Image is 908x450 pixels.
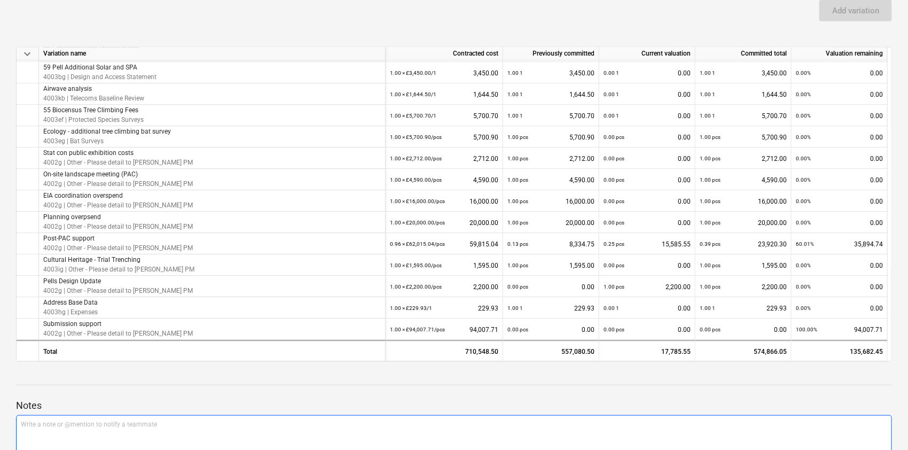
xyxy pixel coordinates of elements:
small: 1.00 1 [700,306,715,312]
div: 2,712.00 [700,148,787,170]
p: 4003hg | Expenses [43,308,98,317]
small: 1.00 1 [507,306,523,312]
div: 2,200.00 [700,276,787,298]
div: 0.00 [796,169,883,191]
small: 0.13 pcs [507,242,528,247]
div: 0.00 [796,298,883,320]
div: 229.93 [700,298,787,320]
small: 1.00 × £5,700.70 / 1 [390,113,436,119]
small: 1.00 pcs [700,156,721,162]
div: 2,712.00 [390,148,498,170]
iframe: Chat Widget [855,399,908,450]
p: 4003kb | Telecoms Baseline Review [43,95,144,104]
div: 0.00 [796,255,883,277]
p: 4003ef | Protected Species Surveys [43,116,144,125]
small: 0.00 pcs [700,327,721,333]
div: Previously committed [503,48,599,61]
p: 4002g | Other - Please detail to [PERSON_NAME] PM [43,330,193,339]
small: 0.00 1 [604,306,619,312]
small: 0.00 pcs [604,263,624,269]
div: 0.00 [796,63,883,84]
small: 0.00% [796,113,811,119]
small: 1.00 1 [507,113,523,119]
div: 0.00 [604,212,691,234]
div: 3,450.00 [390,63,498,84]
small: 0.39 pcs [700,242,721,247]
p: 59 Pell Additional Solar and SPA [43,64,156,73]
div: 16,000.00 [507,191,594,213]
div: 1,595.00 [390,255,498,277]
div: 16,000.00 [700,191,787,213]
div: 229.93 [390,298,498,320]
div: Valuation remaining [792,48,888,61]
div: 3,450.00 [507,63,594,84]
small: 1.00 × £1,644.50 / 1 [390,92,436,98]
div: 574,866.05 [695,340,792,362]
small: 1.00 1 [700,71,715,76]
div: 0.00 [604,127,691,149]
div: 1,644.50 [507,84,594,106]
div: 710,548.50 [386,340,503,362]
small: 0.00 pcs [604,199,624,205]
div: 1,644.50 [700,84,787,106]
p: Pells Design Update [43,278,193,287]
div: 0.00 [700,319,787,341]
small: 0.00% [796,284,811,290]
small: 1.00 × £3,450.00 / 1 [390,71,436,76]
small: 0.00 pcs [507,327,528,333]
p: 4002g | Other - Please detail to [PERSON_NAME] PM [43,223,193,232]
small: 1.00 1 [507,71,523,76]
div: 5,700.90 [700,127,787,149]
div: 0.00 [507,276,594,298]
div: Committed total [695,48,792,61]
small: 0.00% [796,92,811,98]
small: 0.25 pcs [604,242,624,247]
div: 0.00 [604,84,691,106]
div: 8,334.75 [507,234,594,255]
div: 2,200.00 [604,276,691,298]
p: 55 Biocensus Tree Climbing Fees [43,107,144,116]
small: 0.00% [796,135,811,141]
p: Planning overpsend [43,214,193,223]
div: Variation name [39,48,386,61]
small: 60.01% [796,242,814,247]
p: 4003ig | Other - Please detail to [PERSON_NAME] PM [43,266,194,275]
div: Total [39,340,386,362]
div: 5,700.70 [390,105,498,127]
small: 1.00 × £5,700.90 / pcs [390,135,442,141]
small: 1.00 pcs [700,220,721,226]
p: Airwave analysis [43,86,144,95]
p: Notes [16,399,892,412]
small: 1.00 × £20,000.00 / pcs [390,220,445,226]
div: 0.00 [604,148,691,170]
small: 1.00 × £4,590.00 / pcs [390,177,442,183]
small: 0.00 pcs [604,156,624,162]
div: 0.00 [796,105,883,127]
div: 0.00 [796,191,883,213]
small: 1.00 1 [700,92,715,98]
div: 4,590.00 [700,169,787,191]
small: 0.00 pcs [507,284,528,290]
div: 23,920.30 [700,234,787,255]
p: 4002g | Other - Please detail to [PERSON_NAME] PM [43,201,193,211]
div: 2,200.00 [390,276,498,298]
div: 1,644.50 [390,84,498,106]
div: 0.00 [604,191,691,213]
div: 0.00 [604,169,691,191]
div: 20,000.00 [390,212,498,234]
p: Submission support [43,321,193,330]
small: 0.00% [796,199,811,205]
div: 0.00 [604,298,691,320]
p: On-site landscape meeting (PAC) [43,171,193,180]
div: 0.00 [604,105,691,127]
div: 4,590.00 [390,169,498,191]
span: keyboard_arrow_down [21,48,34,61]
small: 1.00 pcs [700,284,721,290]
div: 135,682.45 [792,340,888,362]
small: 1.00 × £1,595.00 / pcs [390,263,442,269]
small: 1.00 pcs [700,135,721,141]
small: 1.00 pcs [507,199,528,205]
div: 0.00 [796,148,883,170]
p: EIA coordination overspend [43,192,193,201]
